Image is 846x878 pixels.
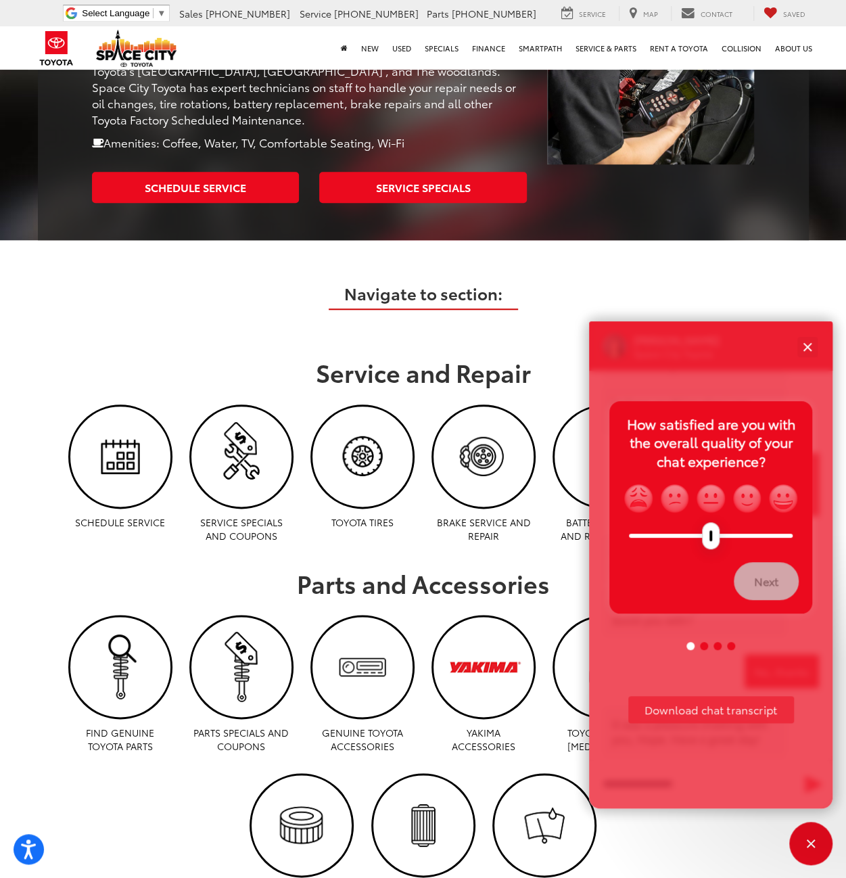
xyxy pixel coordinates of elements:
[789,822,832,865] div: Close
[312,617,413,717] img: Genuine Toyota Accessories | Space City Toyota in Humble TX
[544,615,665,753] a: Toyota Service Fluid Replacement | Space City Toyota in Humble TX Toyota Service [MEDICAL_DATA]
[768,483,799,514] button: grinning
[732,483,763,514] button: slightly smiling
[435,726,532,753] p: Yakima Accessories
[789,822,832,865] button: Toggle Chat Window
[70,617,170,717] img: Find Genuine Toyota Parts | Space City Toyota in Humble TX
[433,407,534,507] img: Brake Service and Repair | Space City Toyota in Humble TX
[72,515,168,529] p: Schedule Service
[312,407,413,507] img: Toyota Tires | Space City Toyota in Humble TX
[783,9,805,19] span: Saved
[72,726,168,753] p: Find Genuine Toyota Parts
[557,726,653,753] p: Toyota Service [MEDICAL_DATA]
[671,6,743,21] a: Contact
[300,7,331,20] span: Service
[82,8,149,18] span: Select Language
[92,134,527,150] p: Amenities: Coffee, Water, TV, Comfortable Seating, Wi-Fi
[643,26,715,70] a: Rent a Toyota
[494,775,594,875] img: Toyota Wiper Blades | Space City Toyota in Humble TX
[314,726,410,753] p: Genuine Toyota Accessories
[96,30,177,67] img: Space City Toyota
[191,407,291,507] img: Service Specials and Coupons | Space City Toyota in Humble TX
[452,7,536,20] span: [PHONE_NUMBER]
[191,617,291,717] img: Parts Specials and Coupons | Space City Toyota in Humble TX
[385,26,418,70] a: Used
[626,415,795,471] p: How satisfied are you with the overall quality of your chat experience?
[555,407,655,507] img: Battery Service and Replacement | Space City Toyota in Humble TX
[701,9,732,19] span: Contact
[334,26,354,70] a: Home
[579,9,606,19] span: Service
[544,405,665,542] a: Battery Service and Replacement | Space City Toyota in Humble TX Battery Service and Replacement
[92,46,527,127] p: Space City Toyota is conveniently located in [GEOGRAPHIC_DATA] servicing Toyota's [GEOGRAPHIC_DAT...
[206,7,290,20] span: [PHONE_NUMBER]
[314,515,410,529] p: Toyota Tires
[157,8,166,18] span: ▼
[659,483,690,514] button: slightly frowning
[418,26,465,70] a: Specials
[643,9,658,19] span: Map
[60,405,181,529] a: Schedule Service | Space City Toyota in Humble TX Schedule Service
[354,26,385,70] a: New
[768,26,819,70] a: About Us
[60,615,181,753] a: Find Genuine Toyota Parts | Space City Toyota in Humble TX Find Genuine Toyota Parts
[569,26,643,70] a: Service & Parts
[753,6,816,21] a: My Saved Vehicles
[334,7,419,20] span: [PHONE_NUMBER]
[45,359,802,386] h3: Service and Repair
[628,696,794,723] button: Download chat transcript
[465,26,512,70] a: Finance
[619,6,668,21] a: Map
[435,515,532,542] p: Brake Service and Repair
[427,7,449,20] span: Parts
[193,515,289,542] p: Service Specials and Coupons
[302,405,423,529] a: Toyota Tires | Space City Toyota in Humble TX Toyota Tires
[623,483,654,514] button: weary
[302,615,423,753] a: Genuine Toyota Accessories | Space City Toyota in Humble TX Genuine Toyota Accessories
[179,7,203,20] span: Sales
[193,726,289,753] p: Parts Specials and Coupons
[695,483,726,514] button: neutral
[715,26,768,70] a: Collision
[181,405,302,542] a: Service Specials and Coupons | Space City Toyota in Humble TX Service Specials and Coupons
[423,405,544,542] a: Brake Service and Repair | Space City Toyota in Humble TX Brake Service and Repair
[512,26,569,70] a: SmartPath
[433,617,534,717] img: Yakima Accessories | Space City Toyota in Humble TX
[319,172,527,202] a: Service Specials
[92,172,300,202] a: Schedule Service
[181,615,302,753] a: Parts Specials and Coupons | Space City Toyota in Humble TX Parts Specials and Coupons
[31,26,82,70] img: Toyota
[70,407,170,507] img: Schedule Service | Space City Toyota in Humble TX
[793,332,822,361] button: Close
[557,515,653,542] p: Battery Service and Replacement
[555,617,655,717] img: Toyota Service Fluid Replacement | Space City Toyota in Humble TX
[45,284,802,302] h3: Navigate to section:
[153,8,154,18] span: ​
[423,615,544,753] a: Yakima Accessories | Space City Toyota in Humble TX Yakima Accessories
[82,8,166,18] a: Select Language​
[551,6,616,21] a: Service
[45,570,802,597] h3: Parts and Accessories
[373,775,473,875] img: Toyota Oil Filter | Space City Toyota in Humble TX
[252,775,352,875] img: Toyota Engine Air Filter | Space City Toyota in Humble TX
[734,562,799,600] button: Next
